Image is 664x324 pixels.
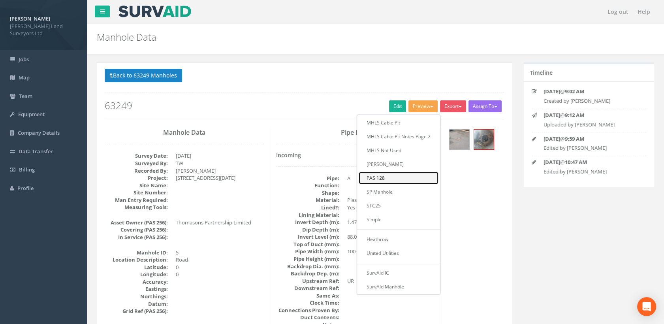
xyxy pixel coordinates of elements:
[176,167,264,175] dd: [PERSON_NAME]
[359,158,438,170] a: [PERSON_NAME]
[105,129,264,136] h3: Manhole Data
[276,241,339,248] dt: Top of Duct (mm):
[544,111,560,119] strong: [DATE]
[276,270,339,277] dt: Backdrop Dep. (m):
[359,117,438,129] a: MHLS Cable Pit
[17,185,34,192] span: Profile
[105,264,168,271] dt: Latitude:
[276,129,435,136] h3: Pipe Data
[10,23,77,37] span: [PERSON_NAME] Land Surveyors Ltd
[176,174,264,182] dd: [STREET_ADDRESS][DATE]
[105,271,168,278] dt: Longitude:
[359,267,438,279] a: SurvAid IC
[105,278,168,286] dt: Accuracy:
[276,263,339,270] dt: Backdrop Dia. (mm):
[276,307,339,314] dt: Connections Proven By:
[389,100,406,112] a: Edit
[565,158,587,166] strong: 10:47 AM
[347,277,435,285] dd: UR
[176,256,264,264] dd: Road
[105,152,168,160] dt: Survey Date:
[105,69,182,82] button: Back to 63249 Manholes
[176,152,264,160] dd: [DATE]
[105,196,168,204] dt: Man Entry Required:
[105,307,168,315] dt: Grid Ref (PAS 256):
[105,234,168,241] dt: In Service (PAS 256):
[544,88,637,95] p: @
[18,129,60,136] span: Company Details
[544,135,560,142] strong: [DATE]
[544,111,637,119] p: @
[19,148,53,155] span: Data Transfer
[565,135,584,142] strong: 9:59 AM
[10,13,77,37] a: [PERSON_NAME] [PERSON_NAME] Land Surveyors Ltd
[565,88,584,95] strong: 9:02 AM
[359,247,438,259] a: United Utilities
[359,130,438,143] a: MHLS Cable Pit Notes Page 2
[105,256,168,264] dt: Location Description:
[565,111,584,119] strong: 9:12 AM
[276,292,339,300] dt: Same As:
[276,182,339,189] dt: Function:
[276,226,339,234] dt: Dip Depth (m):
[544,168,637,175] p: Edited by [PERSON_NAME]
[276,211,339,219] dt: Lining Material:
[530,70,553,75] h5: Timeline
[359,172,438,184] a: PAS 128
[19,74,30,81] span: Map
[544,97,637,105] p: Created by [PERSON_NAME]
[544,144,637,152] p: Edited by [PERSON_NAME]
[105,167,168,175] dt: Recorded By:
[276,284,339,292] dt: Downstream Ref:
[105,219,168,226] dt: Asset Owner (PAS 256):
[276,255,339,263] dt: Pipe Height (mm):
[276,196,339,204] dt: Material:
[105,100,504,111] h2: 63249
[10,15,50,22] strong: [PERSON_NAME]
[544,158,637,166] p: @
[468,100,502,112] button: Assign To
[347,204,435,211] dd: Yes
[105,160,168,167] dt: Surveyed By:
[176,264,264,271] dd: 0
[544,135,637,143] p: @
[359,281,438,293] a: SurvAid Manhole
[347,196,435,204] dd: Plastic
[276,175,339,182] dt: Pipe:
[347,233,435,241] dd: 88.030
[347,175,435,182] dd: A
[347,248,435,255] dd: 100
[276,189,339,197] dt: Shape:
[440,100,466,112] button: Export
[19,92,32,100] span: Team
[637,297,656,316] div: Open Intercom Messenger
[105,174,168,182] dt: Project:
[359,233,438,245] a: Heathrow
[105,189,168,196] dt: Site Number:
[276,219,339,226] dt: Invert Depth (m):
[105,293,168,300] dt: Northings:
[105,249,168,256] dt: Manhole ID:
[276,248,339,255] dt: Pipe Width (mm):
[176,271,264,278] dd: 0
[105,182,168,189] dt: Site Name:
[276,299,339,307] dt: Clock Time:
[105,300,168,308] dt: Datum:
[105,226,168,234] dt: Covering (PAS 256):
[276,314,339,321] dt: Duct Contents:
[450,130,469,149] img: 2046cedb-714c-8a11-6cb9-3fcc7f8c2dda_b9073649-61fb-840a-9668-801188ebe717_thumb.jpg
[474,130,494,149] img: 2046cedb-714c-8a11-6cb9-3fcc7f8c2dda_5ebe1a2b-5275-c4fe-43fd-57f3db368acd_thumb.jpg
[359,213,438,226] a: Simple
[19,166,35,173] span: Billing
[19,56,29,63] span: Jobs
[276,277,339,285] dt: Upstream Ref:
[408,100,438,112] button: Preview
[176,219,264,226] dd: Thomasons Partnership Limited
[105,285,168,293] dt: Eastings:
[359,144,438,156] a: MHLS Not Used
[544,121,637,128] p: Uploaded by [PERSON_NAME]
[97,32,559,42] h2: Manhole Data
[544,88,560,95] strong: [DATE]
[276,152,435,158] h4: Incoming
[176,160,264,167] dd: TW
